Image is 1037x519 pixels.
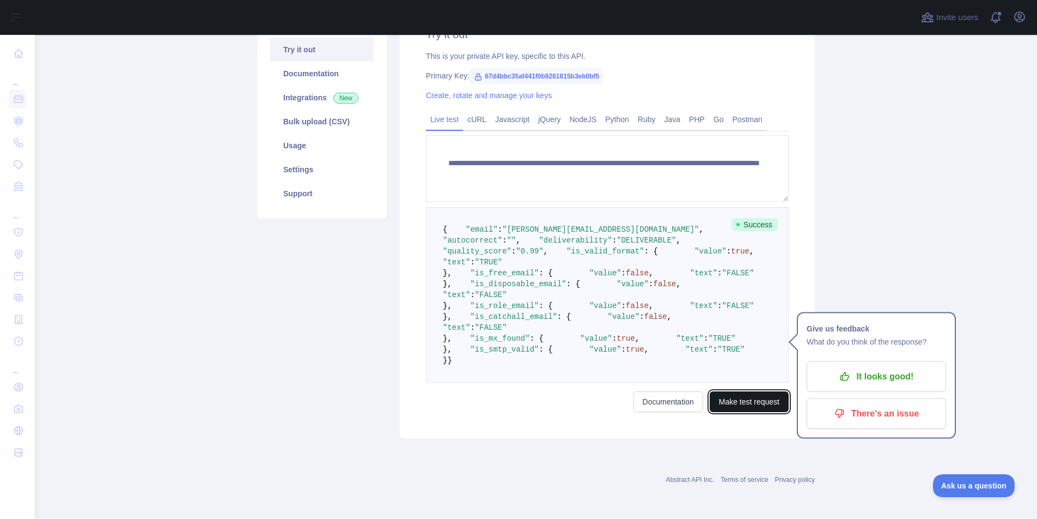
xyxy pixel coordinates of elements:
[516,236,520,245] span: ,
[649,269,653,277] span: ,
[666,476,715,484] a: Abstract API Inc.
[534,111,565,128] a: jQuery
[426,91,552,100] a: Create, rotate and manage your keys
[807,335,946,348] p: What do you think of the response?
[649,301,653,310] span: ,
[9,353,26,375] div: ...
[690,269,717,277] span: "text"
[933,474,1015,497] iframe: Toggle Customer Support
[612,236,617,245] span: :
[270,38,374,62] a: Try it out
[710,391,789,412] button: Make test request
[633,391,703,412] a: Documentation
[717,269,722,277] span: :
[475,323,507,332] span: "FALSE"
[626,345,644,354] span: true
[498,225,502,234] span: :
[612,334,617,343] span: :
[775,476,815,484] a: Privacy policy
[807,322,946,335] h1: Give us feedback
[470,258,474,267] span: :
[704,334,708,343] span: :
[660,111,685,128] a: Java
[749,247,754,256] span: ,
[544,247,548,256] span: ,
[919,9,980,26] button: Invite users
[617,280,649,288] span: "value"
[617,236,676,245] span: "DELIVERABLE"
[566,247,644,256] span: "is_valid_format"
[270,86,374,110] a: Integrations New
[443,225,447,234] span: {
[617,334,635,343] span: true
[9,198,26,220] div: ...
[639,312,644,321] span: :
[443,323,470,332] span: "text"
[443,280,452,288] span: },
[621,269,626,277] span: :
[621,301,626,310] span: :
[443,269,452,277] span: },
[270,62,374,86] a: Documentation
[626,269,649,277] span: false
[470,269,539,277] span: "is_free_email"
[731,218,778,231] span: Success
[727,247,731,256] span: :
[516,247,543,256] span: "0.99"
[633,111,660,128] a: Ruby
[470,301,539,310] span: "is_role_email"
[644,247,658,256] span: : {
[721,476,768,484] a: Terms of service
[565,111,601,128] a: NodeJS
[475,291,507,299] span: "FALSE"
[699,225,704,234] span: ,
[443,345,452,354] span: },
[731,247,749,256] span: true
[557,312,571,321] span: : {
[443,301,452,310] span: },
[443,312,452,321] span: },
[709,111,728,128] a: Go
[426,70,789,81] div: Primary Key:
[443,236,502,245] span: "autocorrect"
[270,110,374,134] a: Bulk upload (CSV)
[270,182,374,206] a: Support
[713,345,717,354] span: :
[502,225,699,234] span: "[PERSON_NAME][EMAIL_ADDRESS][DOMAIN_NAME]"
[717,301,722,310] span: :
[507,236,516,245] span: ""
[722,301,754,310] span: "FALSE"
[539,345,552,354] span: : {
[470,291,474,299] span: :
[443,247,511,256] span: "quality_score"
[270,134,374,158] a: Usage
[654,280,676,288] span: false
[936,11,978,24] span: Invite users
[539,301,552,310] span: : {
[722,269,754,277] span: "FALSE"
[676,334,704,343] span: "text"
[694,247,727,256] span: "value"
[589,301,621,310] span: "value"
[511,247,516,256] span: :
[608,312,640,321] span: "value"
[466,225,498,234] span: "email"
[470,312,557,321] span: "is_catchall_email"
[470,345,539,354] span: "is_smtp_valid"
[708,334,735,343] span: "TRUE"
[626,301,649,310] span: false
[589,345,621,354] span: "value"
[491,111,534,128] a: Javascript
[589,269,621,277] span: "value"
[443,291,470,299] span: "text"
[644,345,649,354] span: ,
[539,269,552,277] span: : {
[539,236,612,245] span: "deliverability"
[649,280,653,288] span: :
[270,158,374,182] a: Settings
[601,111,633,128] a: Python
[685,345,712,354] span: "text"
[717,345,745,354] span: "TRUE"
[470,334,529,343] span: "is_mx_found"
[621,345,626,354] span: :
